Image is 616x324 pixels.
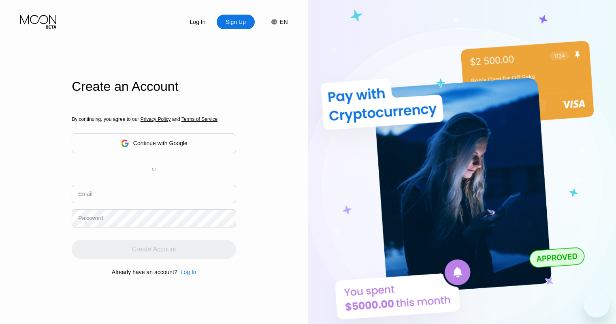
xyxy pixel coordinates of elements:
[72,79,236,94] div: Create an Account
[181,116,217,122] span: Terms of Service
[171,116,181,122] span: and
[179,15,217,29] div: Log In
[189,18,207,26] div: Log In
[263,15,288,29] div: EN
[72,133,236,153] div: Continue with Google
[181,269,196,275] div: Log In
[584,292,610,318] iframe: Button to launch messaging window
[280,19,288,25] div: EN
[72,116,236,122] div: By continuing, you agree to our
[217,15,255,29] div: Sign Up
[177,269,196,275] div: Log In
[152,166,156,172] div: or
[225,18,247,26] div: Sign Up
[78,191,92,197] div: Email
[78,215,103,221] div: Password
[133,140,188,146] div: Continue with Google
[141,116,171,122] span: Privacy Policy
[112,269,177,275] div: Already have an account?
